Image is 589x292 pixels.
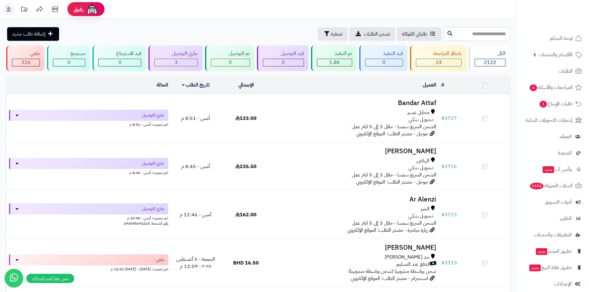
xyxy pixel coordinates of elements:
[176,256,215,270] span: الجمعة - ٨ أغسطس ٢٠٢٥ - 12:09 م
[329,59,340,66] span: 1.8K
[520,96,585,111] a: طلبات الإرجاع1
[356,130,428,138] span: جوجل - مصدر الطلب: الموقع الإلكتروني
[416,50,462,57] div: بانتظار المراجعة
[182,81,210,89] a: تاريخ الطلب
[282,59,285,66] span: 0
[7,27,59,41] a: إضافة طلب جديد
[16,3,32,17] a: تحديثات المنصة
[9,121,168,127] div: اخر تحديث: أمس - 8:51 م
[211,50,250,57] div: تم التوصيل
[385,254,429,261] span: جد [PERSON_NAME]
[99,59,141,66] div: 0
[46,45,92,71] a: مسترجع 0
[520,260,585,275] a: تطبيق نقاط البيعجديد
[407,109,429,116] span: محايل عسير
[545,198,572,206] span: أدوات التسويق
[352,123,436,130] span: الشحن السريع سمسا - خلال 3 إلى 5 ايام عمل
[520,80,585,95] a: المراجعات والأسئلة4
[520,227,585,242] a: التطبيقات والخدمات
[181,115,210,122] span: أمس - 8:51 م
[235,211,257,218] span: 162.00
[520,64,585,78] a: الطلبات
[352,171,436,179] span: الشحن السريع سمسا - خلال 3 إلى 5 ايام عمل
[484,59,496,66] span: 2122
[12,30,45,38] span: إضافة طلب جديد
[154,50,198,57] div: جاري التوصيل
[530,84,537,91] span: 4
[331,30,343,38] span: تصفية
[124,221,168,226] span: رقم الشحنة: 293095692215
[86,3,98,15] img: ai-face.png
[550,34,573,43] span: لوحة التحكم
[441,115,457,122] a: #3727
[142,160,164,167] span: جاري التوصيل
[235,163,257,170] span: 235.50
[543,166,554,173] span: جديد
[554,280,572,288] span: الإعدادات
[520,31,585,46] a: لوحة التحكم
[558,149,572,157] span: المدونة
[529,83,573,92] span: المراجعات والأسئلة
[365,50,403,57] div: قيد التنفيذ
[421,205,429,213] span: الخبر
[274,244,436,251] h3: [PERSON_NAME]
[147,45,204,71] a: جاري التوصيل 3
[274,99,436,107] h3: Bandar Attaf
[180,211,211,218] span: أمس - 12:46 م
[520,113,585,128] a: إشعارات التحويلات البنكية
[12,50,40,57] div: ملغي
[233,259,259,267] span: 16.50 BHD
[274,196,436,203] h3: Ar Alenzi
[539,50,573,59] span: الأقسام والمنتجات
[263,50,304,57] div: قيد التوصيل
[317,59,352,66] div: 1769
[67,59,70,66] span: 0
[349,27,395,41] a: تصدير الطلبات
[142,112,164,118] span: جاري التوصيل
[441,211,445,218] span: #
[408,116,433,123] span: تـحـويـل بـنـكـي
[118,59,122,66] span: 0
[211,59,250,66] div: 0
[98,50,141,57] div: قيد الاسترجاع
[156,81,168,89] a: الحالة
[9,265,168,272] div: اخر تحديث: [DATE] - [DATE] 12:53 م
[475,50,506,57] div: الكل
[351,275,428,282] span: انستجرام - مصدر الطلب: الموقع الإلكتروني
[560,214,572,223] span: التقارير
[409,45,468,71] a: بانتظار المراجعة 24
[520,129,585,144] a: العملاء
[352,219,436,227] span: الشحن السريع سمسا - خلال 3 إلى 5 ايام عمل
[318,27,348,41] button: تصفية
[526,116,573,125] span: إشعارات التحويلات البنكية
[423,81,436,89] a: العميل
[416,59,462,66] div: 24
[274,148,436,155] h3: [PERSON_NAME]
[535,247,572,256] span: تطبيق المتجر
[156,257,164,263] span: ملغي
[560,132,572,141] span: العملاء
[441,163,457,170] a: #3726
[520,178,585,193] a: السلات المتروكة1654
[520,195,585,209] a: أدوات التسويق
[347,226,428,234] span: زيارة مباشرة - مصدر الطلب: الموقع الإلكتروني
[441,81,444,89] a: #
[520,211,585,226] a: التقارير
[142,206,164,212] span: جاري التوصيل
[441,115,445,122] span: #
[529,264,541,271] span: جديد
[542,165,572,174] span: وآتس آب
[263,59,304,66] div: 0
[12,59,40,66] div: 326
[310,45,358,71] a: تم التنفيذ 1.8K
[53,59,85,66] div: 0
[382,59,386,66] span: 0
[441,259,445,267] span: #
[256,45,310,71] a: قيد التوصيل 0
[175,59,178,66] span: 3
[441,259,457,267] a: #3719
[364,30,390,38] span: تصدير الطلبات
[5,45,46,71] a: ملغي 326
[396,261,430,268] span: الدفع عند التسليم
[530,183,544,189] span: 1654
